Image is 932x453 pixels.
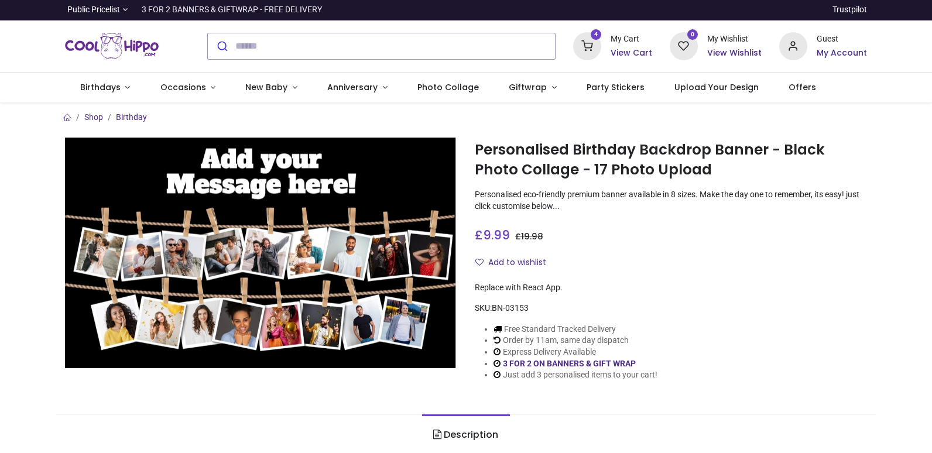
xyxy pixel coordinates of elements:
[208,33,235,59] button: Submit
[475,253,556,273] button: Add to wishlistAdd to wishlist
[160,81,206,93] span: Occasions
[587,81,645,93] span: Party Stickers
[832,4,867,16] a: Trustpilot
[475,140,867,180] h1: Personalised Birthday Backdrop Banner - Black Photo Collage - 17 Photo Upload
[817,47,867,59] a: My Account
[515,231,543,242] span: £
[687,29,698,40] sup: 0
[475,303,867,314] div: SKU:
[65,4,128,16] a: Public Pricelist
[65,73,145,103] a: Birthdays
[611,47,652,59] a: View Cart
[494,369,657,381] li: Just add 3 personalised items to your cart!
[65,138,457,368] img: Personalised Birthday Backdrop Banner - Black Photo Collage - 17 Photo Upload
[707,33,762,45] div: My Wishlist
[492,303,529,313] span: BN-03153
[509,81,547,93] span: Giftwrap
[573,40,601,50] a: 4
[475,258,484,266] i: Add to wishlist
[483,227,510,243] span: 9.99
[417,81,479,93] span: Photo Collage
[475,189,867,212] p: Personalised eco-friendly premium banner available in 8 sizes. Make the day one to remember, its ...
[142,4,322,16] div: 3 FOR 2 BANNERS & GIFTWRAP - FREE DELIVERY
[116,112,147,122] a: Birthday
[65,30,159,63] img: Cool Hippo
[245,81,287,93] span: New Baby
[670,40,698,50] a: 0
[65,30,159,63] a: Logo of Cool Hippo
[789,81,816,93] span: Offers
[84,112,103,122] a: Shop
[145,73,231,103] a: Occasions
[67,4,120,16] span: Public Pricelist
[80,81,121,93] span: Birthdays
[475,282,867,294] div: Replace with React App.
[591,29,602,40] sup: 4
[494,335,657,346] li: Order by 11am, same day dispatch
[817,33,867,45] div: Guest
[475,227,510,243] span: £
[503,359,636,368] a: 3 FOR 2 ON BANNERS & GIFT WRAP
[494,346,657,358] li: Express Delivery Available
[312,73,402,103] a: Anniversary
[611,33,652,45] div: My Cart
[521,231,543,242] span: 19.98
[707,47,762,59] a: View Wishlist
[327,81,378,93] span: Anniversary
[494,324,657,335] li: Free Standard Tracked Delivery
[674,81,759,93] span: Upload Your Design
[231,73,313,103] a: New Baby
[494,73,571,103] a: Giftwrap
